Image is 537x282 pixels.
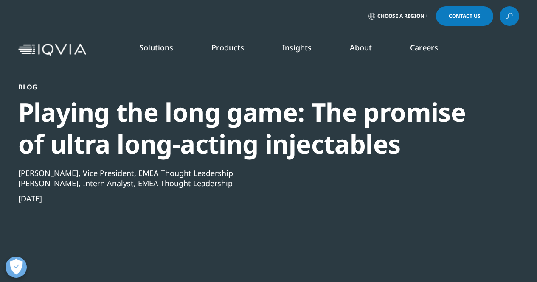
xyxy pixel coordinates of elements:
div: Playing the long game: The promise of ultra long-acting injectables [18,96,473,160]
div: [PERSON_NAME], Intern Analyst, EMEA Thought Leadership [18,178,473,188]
nav: Primary [90,30,519,70]
div: [PERSON_NAME], Vice President, EMEA Thought Leadership [18,168,473,178]
button: Open Preferences [6,257,27,278]
a: Solutions [139,42,173,53]
a: About [350,42,372,53]
img: IQVIA Healthcare Information Technology and Pharma Clinical Research Company [18,44,86,56]
div: [DATE] [18,193,473,204]
a: Insights [282,42,312,53]
div: Blog [18,83,473,91]
a: Products [211,42,244,53]
span: Choose a Region [377,13,425,20]
a: Contact Us [436,6,493,26]
span: Contact Us [449,14,481,19]
a: Careers [410,42,438,53]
